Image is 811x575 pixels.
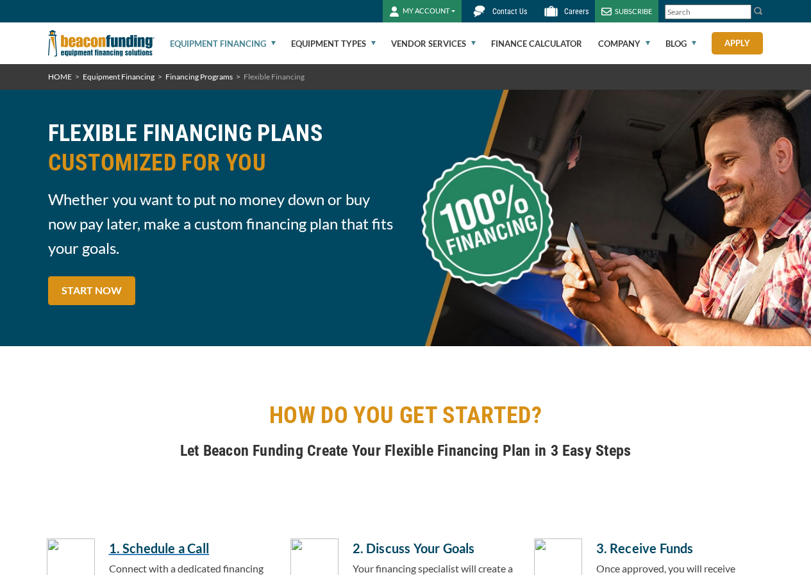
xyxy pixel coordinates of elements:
a: Finance Calculator [491,23,582,64]
a: Equipment Financing [83,72,155,81]
img: Search [753,6,764,16]
span: Careers [564,7,589,16]
span: Contact Us [492,7,527,16]
h4: Let Beacon Funding Create Your Flexible Financing Plan in 3 Easy Steps [48,440,764,462]
img: Beacon Funding Corporation logo [48,22,155,64]
span: Whether you want to put no money down or buy now pay later, make a custom financing plan that fit... [48,187,398,260]
h5: 3. Receive Funds [596,538,764,558]
a: Company [598,23,650,64]
span: Flexible Financing [244,72,305,81]
a: Apply [712,32,763,54]
input: Search [665,4,751,19]
a: START NOW [48,276,135,305]
a: Equipment Types [291,23,376,64]
h2: FLEXIBLE FINANCING PLANS [48,119,398,178]
h5: 2. Discuss Your Goals [353,538,520,558]
span: CUSTOMIZED FOR YOU [48,148,398,178]
a: Vendor Services [391,23,476,64]
a: HOME [48,72,72,81]
h2: HOW DO YOU GET STARTED? [48,401,764,430]
a: Equipment Financing [170,23,276,64]
a: Clear search text [738,7,748,17]
a: Financing Programs [165,72,233,81]
a: Blog [665,23,696,64]
a: 1. Schedule a Call [109,538,276,558]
